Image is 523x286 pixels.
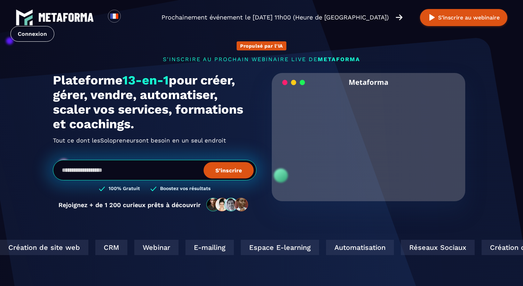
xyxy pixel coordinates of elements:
[100,134,139,145] span: Solopreneurs
[53,135,256,146] h2: Tout ce dont les ont besoin en un seul endroit
[122,73,169,88] span: 13-en-1
[184,240,232,255] div: E-mailing
[204,162,254,178] button: S’inscrire
[110,12,119,21] img: fr
[10,26,54,42] a: Connexion
[94,240,126,255] div: CRM
[100,140,137,151] span: Thérapeutes
[121,10,138,25] div: Search for option
[325,240,393,255] div: Automatisation
[109,186,140,192] h3: 100% Gratuit
[53,73,256,131] h1: Plateforme pour créer, gérer, vendre, automatiser, scaler vos services, formations et coachings.
[396,14,403,21] img: arrow-right
[204,197,251,212] img: community-people
[318,56,360,63] span: METAFORMA
[428,13,436,22] img: play
[161,13,389,22] p: Prochainement événement le [DATE] 11h00 (Heure de [GEOGRAPHIC_DATA])
[399,240,473,255] div: Réseaux Sociaux
[53,56,470,63] p: s'inscrire au prochain webinaire live de
[282,79,305,86] img: loading
[38,13,94,22] img: logo
[420,9,507,26] button: S’inscrire au webinaire
[160,186,211,192] h3: Boostez vos résultats
[133,240,177,255] div: Webinar
[277,91,460,183] video: Your browser does not support the video tag.
[99,186,105,192] img: checked
[127,13,132,22] input: Search for option
[150,186,157,192] img: checked
[349,73,388,91] h2: Metaforma
[16,9,33,26] img: logo
[58,201,201,209] p: Rejoignez + de 1 200 curieux prêts à découvrir
[239,240,318,255] div: Espace E-learning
